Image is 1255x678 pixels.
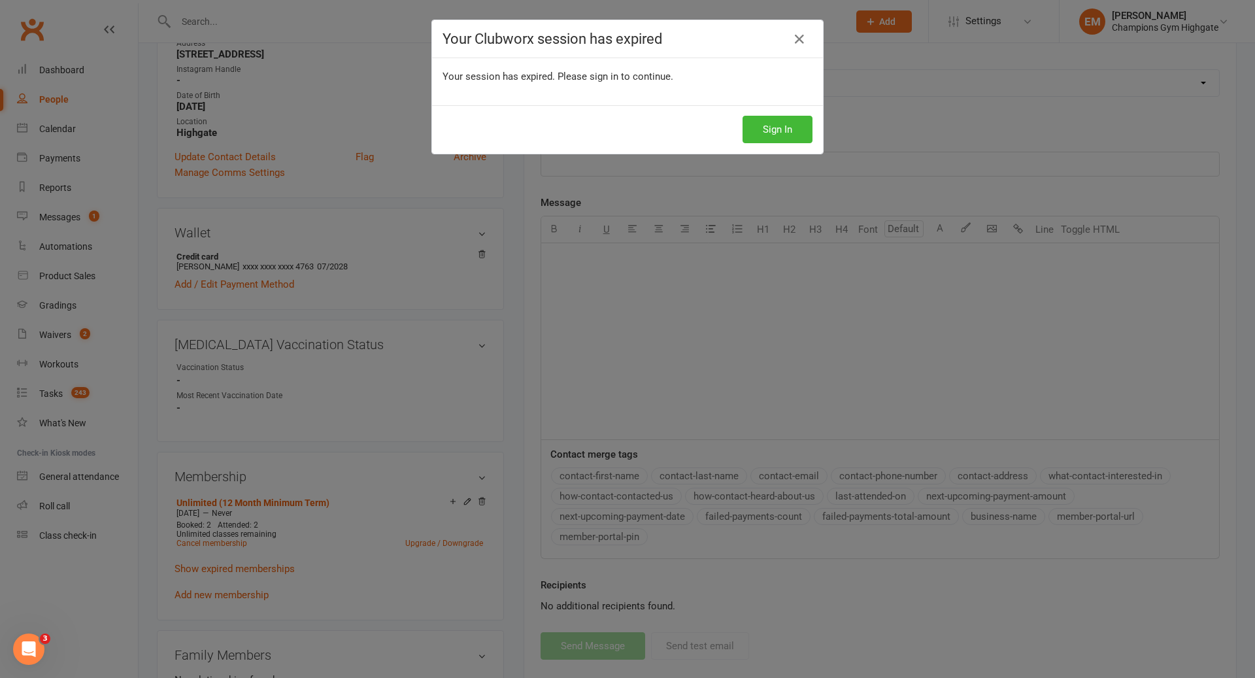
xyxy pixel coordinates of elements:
[743,116,812,143] button: Sign In
[13,634,44,665] iframe: Intercom live chat
[789,29,810,50] a: Close
[40,634,50,644] span: 3
[443,71,673,82] span: Your session has expired. Please sign in to continue.
[443,31,812,47] h4: Your Clubworx session has expired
